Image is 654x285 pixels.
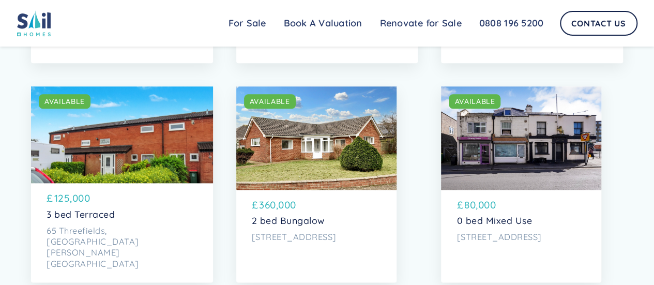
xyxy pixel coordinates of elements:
[236,86,397,283] a: AVAILABLE£360,0002 bed Bungalow[STREET_ADDRESS]
[250,96,290,107] div: AVAILABLE
[44,96,85,107] div: AVAILABLE
[31,86,213,283] a: AVAILABLE£125,0003 bed Terraced65 Threefields, [GEOGRAPHIC_DATA][PERSON_NAME][GEOGRAPHIC_DATA]
[560,11,637,36] a: Contact Us
[464,198,496,212] p: 80,000
[441,86,601,283] a: AVAILABLE£80,0000 bed Mixed Use[STREET_ADDRESS]
[220,13,275,34] a: For Sale
[457,198,463,212] p: £
[454,96,495,107] div: AVAILABLE
[47,209,197,220] p: 3 bed Terraced
[47,226,197,270] p: 65 Threefields, [GEOGRAPHIC_DATA][PERSON_NAME][GEOGRAPHIC_DATA]
[252,198,258,212] p: £
[457,232,586,243] p: [STREET_ADDRESS]
[259,198,296,212] p: 360,000
[371,13,470,34] a: Renovate for Sale
[252,232,381,243] p: [STREET_ADDRESS]
[457,215,586,226] p: 0 bed Mixed Use
[17,10,51,36] img: sail home logo colored
[470,13,552,34] a: 0808 196 5200
[54,191,90,205] p: 125,000
[47,191,53,205] p: £
[252,215,381,226] p: 2 bed Bungalow
[275,13,371,34] a: Book A Valuation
